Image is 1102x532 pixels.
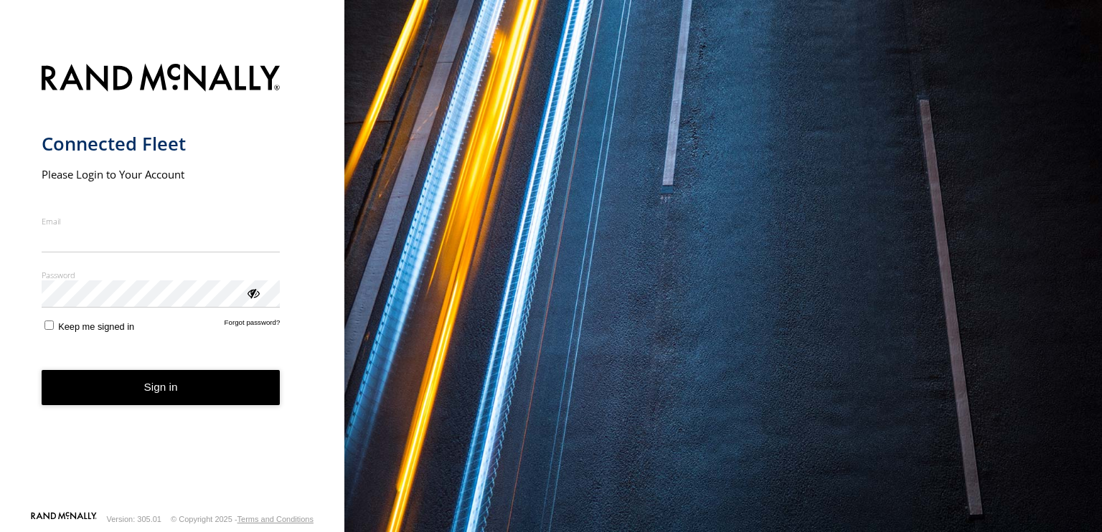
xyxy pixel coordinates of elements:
img: Rand McNally [42,61,281,98]
a: Visit our Website [31,512,97,526]
label: Password [42,270,281,280]
a: Forgot password? [225,318,281,332]
div: ViewPassword [245,285,260,300]
h1: Connected Fleet [42,132,281,156]
label: Email [42,216,281,227]
form: main [42,55,303,510]
div: © Copyright 2025 - [171,515,314,523]
input: Keep me signed in [44,320,54,330]
a: Terms and Conditions [237,515,314,523]
div: Version: 305.01 [107,515,161,523]
button: Sign in [42,370,281,405]
span: Keep me signed in [58,321,134,332]
h2: Please Login to Your Account [42,167,281,181]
